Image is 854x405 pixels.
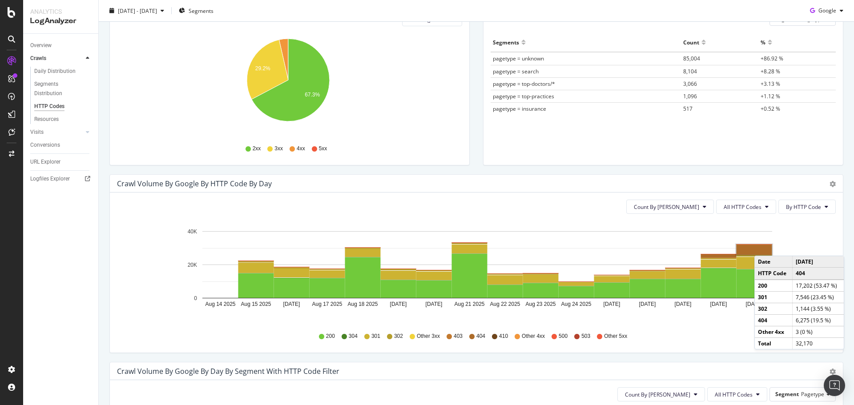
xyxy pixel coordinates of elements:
[312,301,342,307] text: Aug 17 2025
[30,54,46,63] div: Crawls
[34,115,92,124] a: Resources
[493,35,519,49] div: Segments
[634,203,699,211] span: Count By Day
[241,301,271,307] text: Aug 15 2025
[205,301,235,307] text: Aug 14 2025
[683,105,693,112] span: 517
[761,35,765,49] div: %
[274,145,283,152] span: 3xx
[683,92,697,100] span: 1,096
[30,7,91,16] div: Analytics
[792,268,844,280] td: 404
[778,200,836,214] button: By HTTP Code
[30,174,70,184] div: Logfiles Explorer
[106,4,168,18] button: [DATE] - [DATE]
[454,333,463,340] span: 403
[755,268,792,280] td: HTTP Code
[319,145,327,152] span: 5xx
[801,390,824,398] span: Pagetype
[118,7,157,14] span: [DATE] - [DATE]
[188,229,197,235] text: 40K
[117,179,272,188] div: Crawl Volume by google by HTTP Code by Day
[499,333,508,340] span: 410
[490,301,520,307] text: Aug 22 2025
[715,391,753,398] span: All HTTP Codes
[30,157,92,167] a: URL Explorer
[394,333,403,340] span: 302
[792,303,844,314] td: 1,144 (3.55 %)
[30,128,44,137] div: Visits
[775,390,799,398] span: Segment
[683,68,697,75] span: 8,104
[30,54,83,63] a: Crawls
[34,102,92,111] a: HTTP Codes
[792,280,844,292] td: 17,202 (53.47 %)
[117,221,829,324] svg: A chart.
[792,338,844,349] td: 32,170
[30,41,52,50] div: Overview
[117,33,459,136] svg: A chart.
[390,301,407,307] text: [DATE]
[761,105,780,112] span: +0.52 %
[755,256,792,268] td: Date
[30,140,60,150] div: Conversions
[30,128,83,137] a: Visits
[625,391,690,398] span: Count By Day
[559,333,568,340] span: 500
[34,67,92,76] a: Daily Distribution
[830,181,836,187] div: gear
[683,80,697,88] span: 3,066
[792,314,844,326] td: 6,275 (19.5 %)
[493,92,554,100] span: pagetype = top-practices
[806,4,847,18] button: Google
[34,67,76,76] div: Daily Distribution
[349,333,358,340] span: 304
[786,203,821,211] span: By HTTP Code
[683,35,699,49] div: Count
[30,174,92,184] a: Logfiles Explorer
[792,326,844,338] td: 3 (0 %)
[755,314,792,326] td: 404
[755,280,792,292] td: 200
[305,92,320,98] text: 67.3%
[792,256,844,268] td: [DATE]
[761,92,780,100] span: +1.12 %
[755,303,792,314] td: 302
[297,145,305,152] span: 4xx
[792,291,844,303] td: 7,546 (23.45 %)
[604,333,627,340] span: Other 5xx
[454,301,484,307] text: Aug 21 2025
[710,301,727,307] text: [DATE]
[30,16,91,26] div: LogAnalyzer
[34,102,64,111] div: HTTP Codes
[426,301,443,307] text: [DATE]
[34,80,92,98] a: Segments Distribution
[707,387,767,401] button: All HTTP Codes
[824,375,845,396] div: Open Intercom Messenger
[581,333,590,340] span: 503
[761,68,780,75] span: +8.28 %
[755,338,792,349] td: Total
[189,7,213,14] span: Segments
[818,7,836,14] span: Google
[417,333,440,340] span: Other 3xx
[522,333,545,340] span: Other 4xx
[30,41,92,50] a: Overview
[626,200,714,214] button: Count By [PERSON_NAME]
[30,140,92,150] a: Conversions
[604,301,620,307] text: [DATE]
[34,80,84,98] div: Segments Distribution
[117,367,339,376] div: Crawl Volume by google by Day by Segment with HTTP Code Filter
[561,301,591,307] text: Aug 24 2025
[493,68,539,75] span: pagetype = search
[493,105,546,112] span: pagetype = insurance
[34,115,59,124] div: Resources
[283,301,300,307] text: [DATE]
[525,301,556,307] text: Aug 23 2025
[347,301,378,307] text: Aug 18 2025
[755,326,792,338] td: Other 4xx
[617,387,705,401] button: Count By [PERSON_NAME]
[830,369,836,375] div: gear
